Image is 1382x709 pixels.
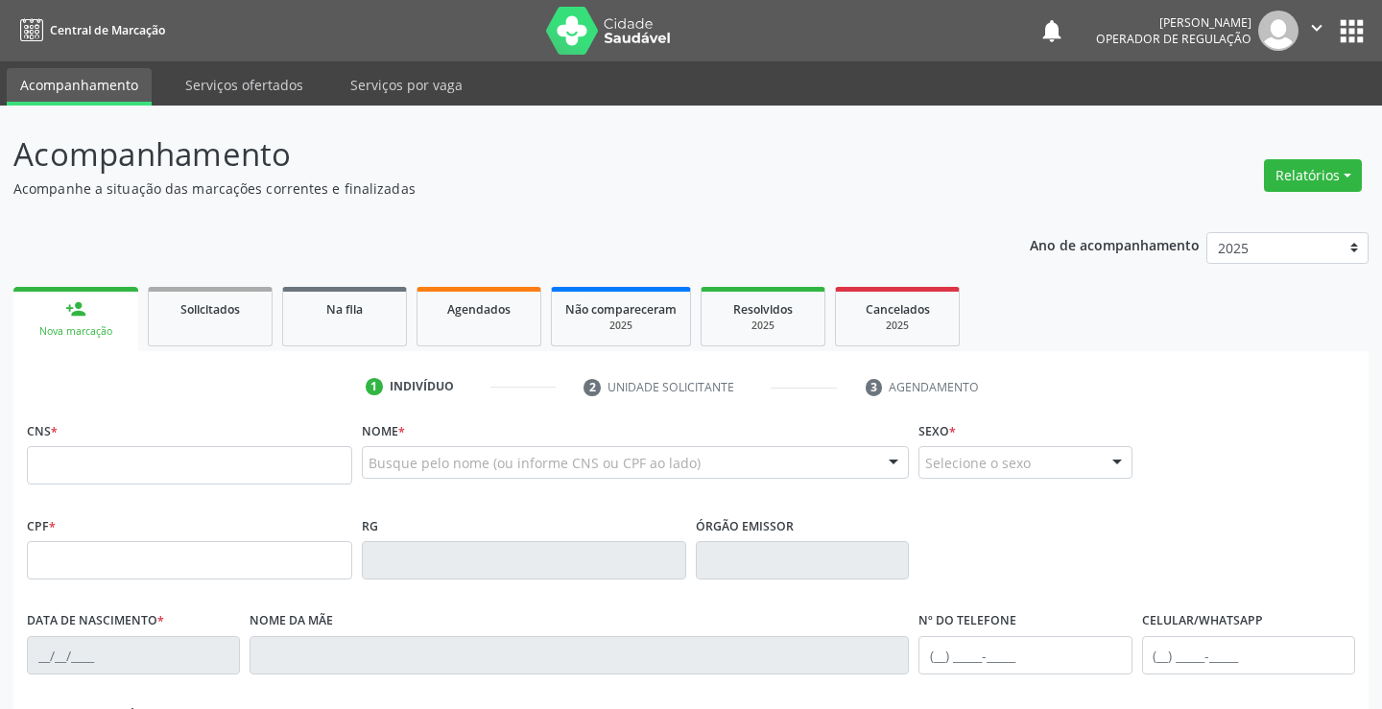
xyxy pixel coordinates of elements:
p: Acompanhamento [13,130,962,178]
a: Serviços por vaga [337,68,476,102]
div: [PERSON_NAME] [1096,14,1251,31]
a: Serviços ofertados [172,68,317,102]
img: img [1258,11,1299,51]
button: apps [1335,14,1369,48]
span: Solicitados [180,301,240,318]
div: Nova marcação [27,324,125,339]
label: Nome da mãe [250,606,333,636]
label: Órgão emissor [696,511,794,541]
button: Relatórios [1264,159,1362,192]
span: Busque pelo nome (ou informe CNS ou CPF ao lado) [369,453,701,473]
div: 2025 [715,319,811,333]
span: Agendados [447,301,511,318]
label: RG [362,511,378,541]
button:  [1299,11,1335,51]
a: Acompanhamento [7,68,152,106]
div: 2025 [565,319,677,333]
i:  [1306,17,1327,38]
label: Nome [362,416,405,446]
label: CPF [27,511,56,541]
span: Cancelados [866,301,930,318]
div: person_add [65,298,86,319]
label: Celular/WhatsApp [1142,606,1263,636]
div: Indivíduo [390,378,454,395]
span: Não compareceram [565,301,677,318]
input: (__) _____-_____ [918,636,1132,674]
span: Operador de regulação [1096,31,1251,47]
p: Ano de acompanhamento [1030,232,1200,256]
span: Na fila [326,301,363,318]
button: notifications [1038,17,1065,44]
span: Central de Marcação [50,22,165,38]
div: 1 [366,378,383,395]
span: Selecione o sexo [925,453,1031,473]
div: 2025 [849,319,945,333]
label: CNS [27,416,58,446]
label: Data de nascimento [27,606,164,636]
label: Sexo [918,416,956,446]
label: Nº do Telefone [918,606,1016,636]
p: Acompanhe a situação das marcações correntes e finalizadas [13,178,962,199]
span: Resolvidos [733,301,793,318]
a: Central de Marcação [13,14,165,46]
input: __/__/____ [27,636,240,674]
input: (__) _____-_____ [1142,636,1355,674]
